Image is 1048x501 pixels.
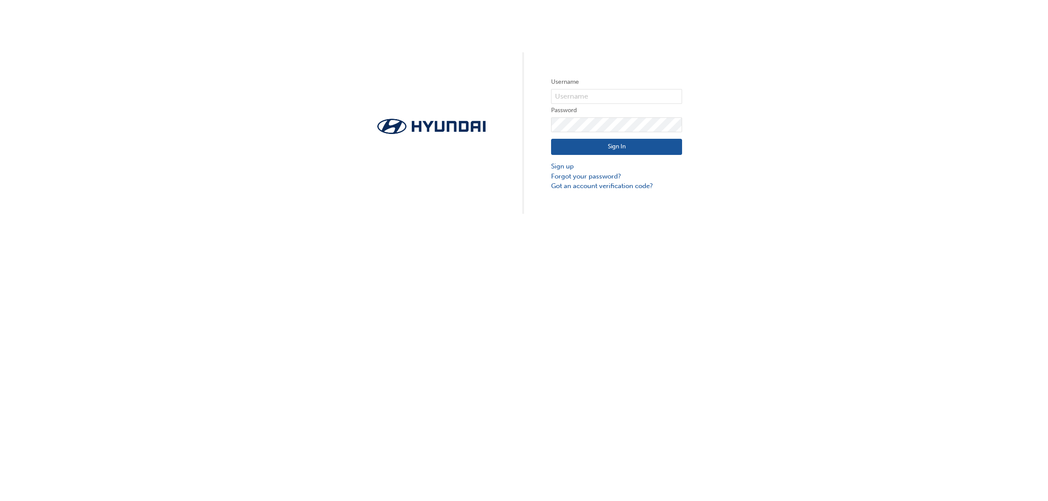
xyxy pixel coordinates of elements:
[551,105,682,116] label: Password
[366,116,497,137] img: Trak
[551,77,682,87] label: Username
[551,181,682,191] a: Got an account verification code?
[551,161,682,172] a: Sign up
[551,172,682,182] a: Forgot your password?
[551,139,682,155] button: Sign In
[551,89,682,104] input: Username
